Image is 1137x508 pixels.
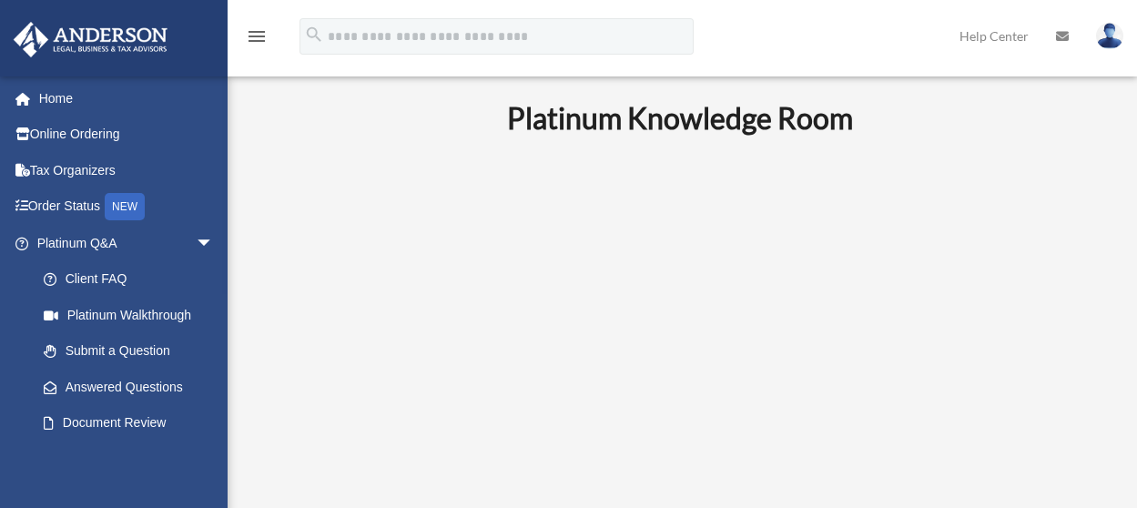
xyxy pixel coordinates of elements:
[8,22,173,57] img: Anderson Advisors Platinum Portal
[13,188,241,226] a: Order StatusNEW
[13,117,241,153] a: Online Ordering
[1096,23,1123,49] img: User Pic
[25,297,241,333] a: Platinum Walkthrough
[196,225,232,262] span: arrow_drop_down
[507,100,853,136] b: Platinum Knowledge Room
[25,261,241,298] a: Client FAQ
[407,161,953,469] iframe: 231110_Toby_KnowledgeRoom
[304,25,324,45] i: search
[105,193,145,220] div: NEW
[246,32,268,47] a: menu
[25,333,241,370] a: Submit a Question
[25,405,241,442] a: Document Review
[13,80,241,117] a: Home
[25,369,241,405] a: Answered Questions
[25,441,232,499] a: Platinum Knowledge Room
[13,225,241,261] a: Platinum Q&Aarrow_drop_down
[13,152,241,188] a: Tax Organizers
[246,25,268,47] i: menu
